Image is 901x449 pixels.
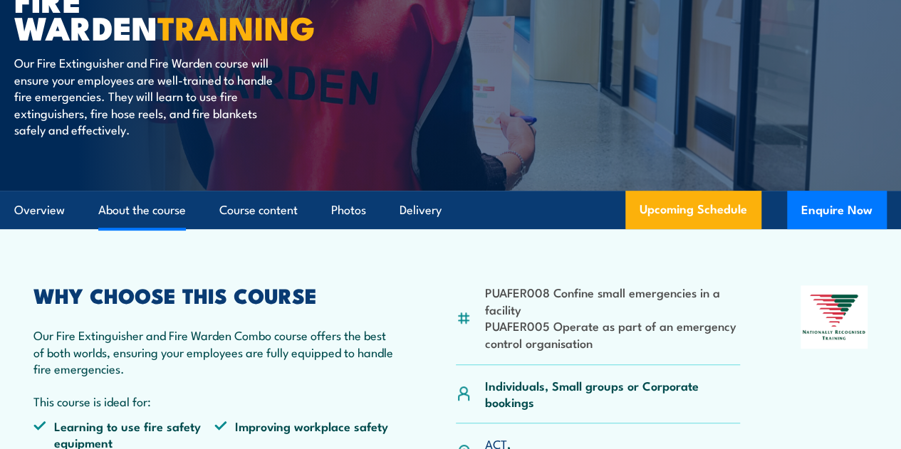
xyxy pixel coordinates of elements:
a: Upcoming Schedule [625,191,761,229]
p: Our Fire Extinguisher and Fire Warden Combo course offers the best of both worlds, ensuring your ... [33,327,395,376]
h2: WHY CHOOSE THIS COURSE [33,285,395,304]
p: This course is ideal for: [33,393,395,409]
a: Photos [331,191,366,229]
a: Course content [219,191,298,229]
a: About the course [98,191,186,229]
button: Enquire Now [787,191,887,229]
a: Delivery [400,191,442,229]
li: PUAFER008 Confine small emergencies in a facility [485,284,741,317]
p: Our Fire Extinguisher and Fire Warden course will ensure your employees are well-trained to handl... [14,54,274,137]
a: Overview [14,191,65,229]
strong: TRAINING [157,2,316,51]
li: PUAFER005 Operate as part of an emergency control organisation [485,317,741,351]
img: Nationally Recognised Training logo. [801,285,868,349]
p: Individuals, Small groups or Corporate bookings [485,377,741,411]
